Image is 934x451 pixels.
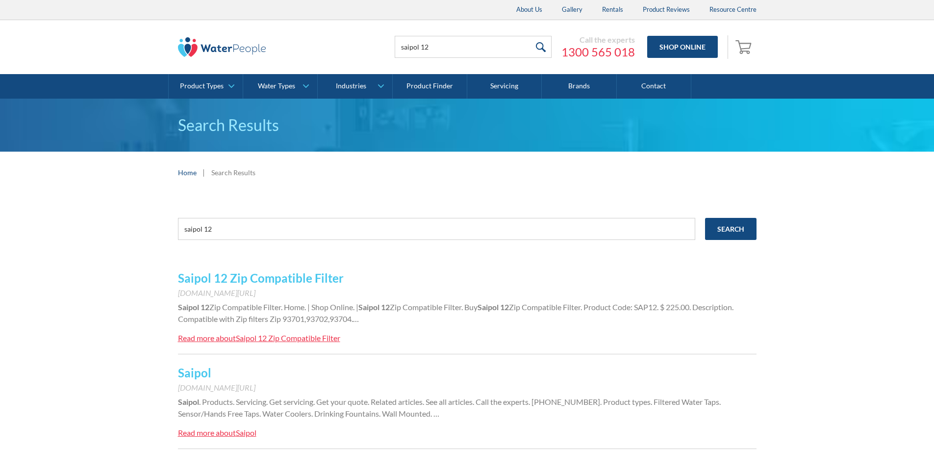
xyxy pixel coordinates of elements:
a: Saipol 12 Zip Compatible Filter [178,271,344,285]
a: Product Finder [393,74,467,99]
a: Brands [542,74,616,99]
input: e.g. chilled water cooler [178,218,695,240]
a: Saipol [178,366,211,380]
span: . Products. Servicing. Get servicing. Get your quote. Related articles. See all articles. Call th... [178,397,721,418]
strong: 12 [381,302,390,312]
a: Water Types [243,74,317,99]
iframe: podium webchat widget bubble [856,402,934,451]
img: The Water People [178,37,266,57]
div: Saipol 12 Zip Compatible Filter [236,333,340,343]
span: Zip Compatible Filter. Product Code: SAP12. $ 225.00. Description. Compatible with Zip filters Zi... [178,302,733,323]
strong: Saipol [358,302,379,312]
div: Product Types [180,82,224,90]
input: Search products [395,36,552,58]
span: … [433,409,439,418]
div: [DOMAIN_NAME][URL] [178,382,757,394]
strong: Saipol [478,302,499,312]
span: Zip Compatible Filter. Home. | Shop Online. | [209,302,358,312]
div: Search Results [211,167,255,178]
span: … [353,314,359,323]
span: Zip Compatible Filter. Buy [390,302,478,312]
strong: Saipol [178,397,199,406]
a: 1300 565 018 [561,45,635,59]
a: Open cart [733,35,757,59]
div: Saipol [236,428,256,437]
strong: 12 [500,302,509,312]
div: Read more about [178,333,236,343]
strong: Saipol [178,302,199,312]
div: [DOMAIN_NAME][URL] [178,287,757,299]
a: Industries [318,74,392,99]
div: Call the experts [561,35,635,45]
a: Home [178,167,197,178]
div: | [202,166,206,178]
a: Shop Online [647,36,718,58]
div: Water Types [258,82,295,90]
img: shopping cart [735,39,754,54]
h1: Search Results [178,113,757,137]
a: Read more aboutSaipol [178,427,256,439]
a: Read more aboutSaipol 12 Zip Compatible Filter [178,332,340,344]
div: Industries [336,82,366,90]
strong: 12 [201,302,209,312]
a: Contact [617,74,691,99]
a: Servicing [467,74,542,99]
input: Search [705,218,757,240]
div: Read more about [178,428,236,437]
a: Product Types [169,74,243,99]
